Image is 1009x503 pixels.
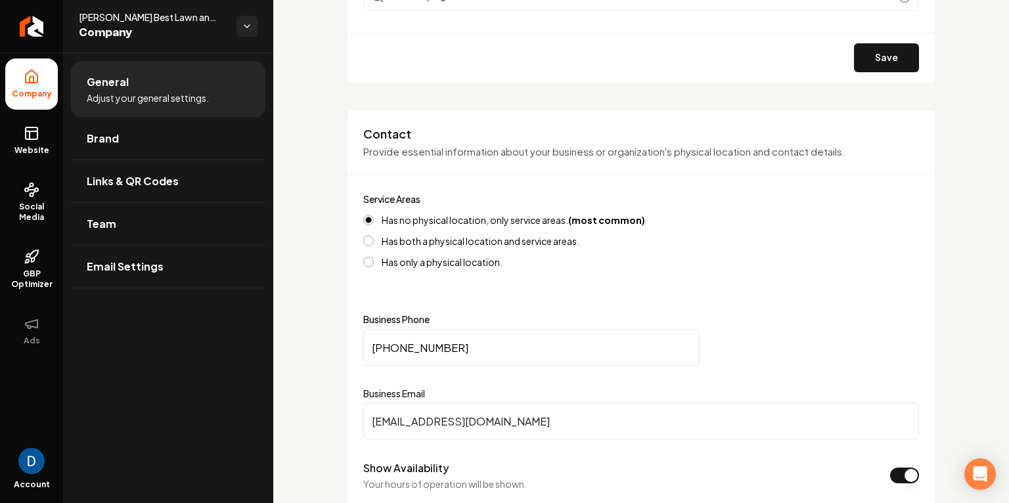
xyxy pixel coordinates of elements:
button: Open user button [18,448,45,474]
label: Show Availability [363,461,449,475]
img: Rebolt Logo [20,16,44,37]
label: Business Email [363,387,919,400]
button: Ads [5,305,58,357]
strong: (most common) [568,214,645,226]
span: GBP Optimizer [5,269,58,290]
span: Website [9,145,55,156]
span: Team [87,216,116,232]
span: Social Media [5,202,58,223]
label: Has no physical location, only service areas. [382,215,645,225]
a: Website [5,115,58,166]
h3: Contact [363,126,919,142]
span: [PERSON_NAME] Best Lawn and Landscape [79,11,226,24]
input: Business Email [363,403,919,439]
span: Links & QR Codes [87,173,179,189]
a: Links & QR Codes [71,160,265,202]
span: Brand [87,131,119,146]
span: Email Settings [87,259,164,274]
a: Email Settings [71,246,265,288]
p: Your hours of operation will be shown. [363,477,527,491]
button: Save [854,43,919,72]
a: Brand [71,118,265,160]
a: Team [71,203,265,245]
label: Has both a physical location and service areas. [382,236,579,246]
span: Adjust your general settings. [87,91,209,104]
span: Account [14,479,50,490]
p: Provide essential information about your business or organization's physical location and contact... [363,144,919,160]
div: Open Intercom Messenger [964,458,996,490]
label: Has only a physical location. [382,257,503,267]
span: Ads [18,336,45,346]
label: Business Phone [363,315,919,324]
label: Service Areas [363,193,420,205]
a: GBP Optimizer [5,238,58,300]
img: David Rice [18,448,45,474]
span: Company [79,24,226,42]
a: Social Media [5,171,58,233]
span: General [87,74,129,90]
span: Company [7,89,57,99]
